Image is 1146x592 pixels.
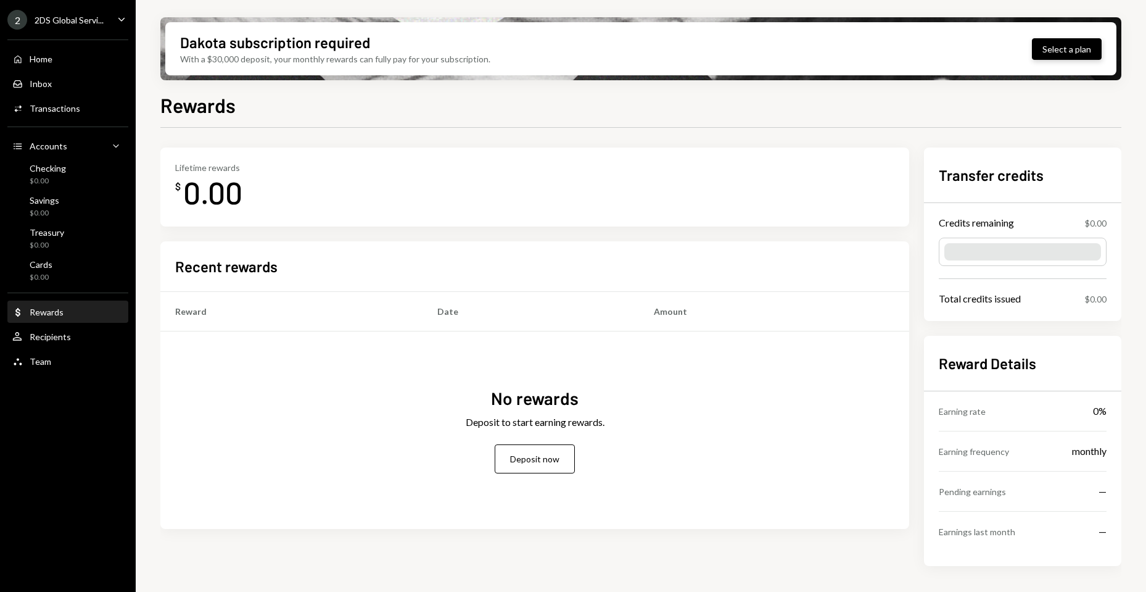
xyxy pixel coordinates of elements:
a: Treasury$0.00 [7,223,128,253]
div: Recipients [30,331,71,342]
div: $0.00 [30,240,64,251]
h2: Transfer credits [939,165,1107,185]
div: Home [30,54,52,64]
div: $0.00 [30,176,66,186]
div: Team [30,356,51,367]
a: Rewards [7,301,128,323]
a: Checking$0.00 [7,159,128,189]
a: Savings$0.00 [7,191,128,221]
div: Accounts [30,141,67,151]
div: Inbox [30,78,52,89]
div: Lifetime rewards [175,162,242,173]
th: Reward [160,291,423,331]
div: $ [175,180,181,193]
div: With a $30,000 deposit, your monthly rewards can fully pay for your subscription. [180,52,490,65]
a: Home [7,48,128,70]
div: Cards [30,259,52,270]
button: Select a plan [1032,38,1102,60]
h2: Reward Details [939,353,1107,373]
h1: Rewards [160,93,236,117]
a: Accounts [7,135,128,157]
a: Cards$0.00 [7,256,128,285]
div: Rewards [30,307,64,317]
div: monthly [1072,444,1107,459]
th: Date [423,291,640,331]
div: $0.00 [1085,293,1107,306]
div: No rewards [491,386,579,411]
div: Earnings last month [939,525,1015,538]
div: Checking [30,163,66,173]
a: Team [7,350,128,372]
div: Savings [30,195,59,206]
th: Amount [639,291,909,331]
a: Inbox [7,72,128,94]
div: Treasury [30,227,64,238]
div: Credits remaining [939,215,1014,230]
div: Transactions [30,103,80,114]
div: — [1099,524,1107,539]
div: 0.00 [183,173,242,212]
div: $0.00 [30,272,52,283]
a: Recipients [7,325,128,348]
div: 2DS Global Servi... [35,15,104,25]
h2: Recent rewards [175,256,278,277]
div: Deposit to start earning rewards. [466,415,604,430]
div: Pending earnings [939,485,1006,498]
div: Earning rate [939,405,986,418]
div: $0.00 [1085,217,1107,230]
div: Earning frequency [939,445,1009,458]
div: Total credits issued [939,291,1021,306]
div: — [1099,484,1107,499]
div: 0% [1093,404,1107,419]
a: Transactions [7,97,128,119]
div: 2 [7,10,27,30]
div: Dakota subscription required [180,32,370,52]
button: Deposit now [495,444,575,473]
div: $0.00 [30,208,59,219]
